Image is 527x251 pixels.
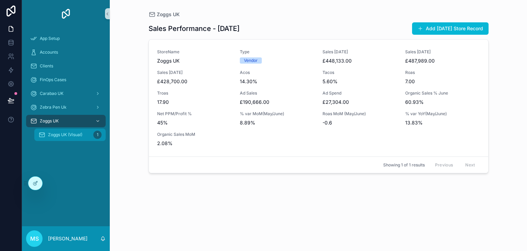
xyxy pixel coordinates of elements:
[60,8,71,19] img: App logo
[34,129,106,141] a: Zoggs UK (Visual)1
[323,57,397,64] span: £448,133.00
[40,36,60,41] span: App Setup
[157,78,232,85] span: £428,700.00
[240,119,314,126] span: 8.89%
[157,99,232,106] span: 17.90
[405,78,480,85] span: 7.00
[40,63,53,69] span: Clients
[405,119,480,126] span: 13.83%
[149,40,488,156] a: StoreNameZoggs UKTypeVendorSales [DATE]£448,133.00Sales [DATE]£487,989.00Sales [DATE]£428,700.00A...
[149,11,180,18] a: Zoggs UK
[30,234,39,243] span: MS
[405,57,480,64] span: £487,989.00
[405,70,480,75] span: Roas
[157,11,180,18] span: Zoggs UK
[26,74,106,86] a: FinOps Cases
[323,70,397,75] span: Tacos
[405,90,480,96] span: Organic Sales % June
[157,57,232,64] span: Zoggs UK
[240,78,314,85] span: 14.30%
[323,111,397,117] span: Roas MoM (May/June)
[157,119,232,126] span: 45%
[240,90,314,96] span: Ad Sales
[157,70,232,75] span: Sales [DATE]
[412,22,489,35] button: Add [DATE] Store Record
[40,118,59,124] span: Zoggs UK
[40,50,58,55] span: Accounts
[48,235,87,242] p: [PERSON_NAME]
[405,111,480,117] span: % var YoY(May/June)
[240,111,314,117] span: % var MoM(May/June)
[93,131,102,139] div: 1
[383,162,425,168] span: Showing 1 of 1 results
[26,32,106,45] a: App Setup
[26,101,106,113] a: Zebra Pen Uk
[323,90,397,96] span: Ad Spend
[26,60,106,72] a: Clients
[149,24,239,33] h1: Sales Performance - [DATE]
[26,87,106,100] a: Carabao UK
[323,119,397,126] span: -0.6
[240,99,314,106] span: £190,666.00
[323,78,397,85] span: 5.60%
[26,46,106,58] a: Accounts
[323,49,397,55] span: Sales [DATE]
[40,105,67,110] span: Zebra Pen Uk
[240,49,314,55] span: Type
[157,111,232,117] span: Net PPM/Profit %
[240,70,314,75] span: Acos
[244,57,258,64] div: Vendor
[405,49,480,55] span: Sales [DATE]
[22,28,110,150] div: scrollable content
[323,99,397,106] span: £27,304.00
[157,140,232,147] span: 2.08%
[48,132,82,138] span: Zoggs UK (Visual)
[405,99,480,106] span: 60.93%
[40,91,63,96] span: Carabao UK
[157,49,232,55] span: StoreName
[26,115,106,127] a: Zoggs UK
[157,90,232,96] span: Troas
[40,77,66,83] span: FinOps Cases
[157,132,232,137] span: Organic Sales MoM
